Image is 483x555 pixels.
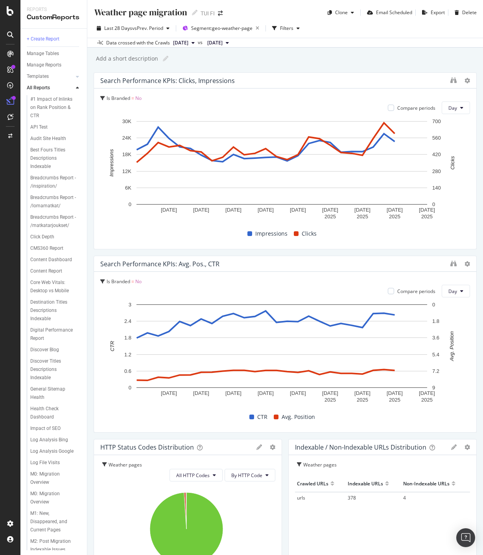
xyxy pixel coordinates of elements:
[354,390,371,396] text: [DATE]
[452,6,477,19] button: Delete
[30,537,81,554] a: M2: Post Migration Indexable Issues
[225,207,241,213] text: [DATE]
[30,298,77,323] div: Destination Titles Descriptions Indexable
[106,39,170,46] div: Data crossed with the Crawls
[27,50,59,58] div: Manage Tables
[432,118,441,124] text: 700
[204,38,232,48] button: [DATE]
[30,95,81,120] a: #1 Impact of Inlinks on Rank Position & CTR
[448,105,457,111] span: Day
[387,390,403,396] text: [DATE]
[324,6,357,19] button: Clone
[124,335,131,341] text: 1.8
[27,72,49,81] div: Templates
[201,9,215,17] div: TUI FI
[107,95,130,101] span: Is Branded
[135,95,142,101] span: No
[27,6,81,13] div: Reports
[462,9,477,16] div: Delete
[109,341,115,352] text: CTR
[432,368,439,374] text: 7.2
[255,229,288,238] span: Impressions
[419,207,435,213] text: [DATE]
[297,494,305,501] span: urls
[100,260,219,268] div: Search Performance KPIs: Avg. Pos., CTR
[30,278,81,295] a: Core Web Vitals: Desktop vs Mobile
[30,447,74,455] div: Log Analysis Google
[30,244,63,253] div: CMS360 Report
[129,302,131,308] text: 3
[280,25,293,31] div: Filters
[30,436,68,444] div: Log Analysis Bing
[389,214,400,219] text: 2025
[432,168,441,174] text: 280
[357,397,368,403] text: 2025
[30,256,81,264] a: Content Dashboard
[27,35,81,43] a: + Create Report
[403,494,406,501] span: 4
[450,260,457,267] div: binoculars
[432,302,435,308] text: 0
[95,55,158,63] div: Add a short description
[132,25,163,31] span: vs Prev. Period
[30,174,76,190] div: Breadcrumbs Report - /inspiration/
[30,357,81,382] a: Discover Titles Descriptions Indexable
[30,459,81,467] a: Log File Visits
[30,278,77,295] div: Core Web Vitals: Desktop vs Mobile
[258,390,274,396] text: [DATE]
[421,214,433,219] text: 2025
[456,528,475,547] div: Open Intercom Messenger
[30,194,81,210] a: Breadcrumbs Report - /lomamatkat/
[450,77,457,83] div: binoculars
[107,278,130,285] span: Is Branded
[100,443,194,451] div: HTTP Status Codes Distribution
[290,390,306,396] text: [DATE]
[449,331,455,361] text: Avg. Position
[389,397,400,403] text: 2025
[163,56,168,61] i: Edit report name
[387,207,403,213] text: [DATE]
[94,72,477,249] div: Search Performance KPIs: Clicks, ImpressionsIs Branded = NoCompare periodsDayA chart.ImpressionsC...
[122,168,131,174] text: 12K
[432,352,439,358] text: 5.4
[30,135,66,143] div: Audit Site Health
[30,213,81,230] a: Breadcrumbs Report - /matkatarjoukset/
[290,207,306,213] text: [DATE]
[30,256,72,264] div: Content Dashboard
[30,385,81,402] a: General Sitemap Health
[27,84,74,92] a: All Reports
[357,214,368,219] text: 2025
[27,61,61,69] div: Manage Reports
[30,509,81,534] a: M1: New, Disappeared, and Current Pages
[27,84,50,92] div: All Reports
[465,444,470,450] div: gear
[30,470,74,487] div: M0: Migration Overview
[322,207,338,213] text: [DATE]
[403,477,450,490] div: Non-Indexable URLs
[432,185,441,191] text: 140
[170,38,198,48] button: [DATE]
[191,25,253,31] span: Segment: geo-weather-page
[161,390,177,396] text: [DATE]
[432,318,439,324] text: 1.8
[129,201,131,207] text: 0
[30,424,61,433] div: Impact of SEO
[30,194,77,210] div: Breadcrumbs Report - /lomamatkat/
[198,39,204,46] span: vs
[100,77,235,85] div: Search Performance KPIs: Clicks, Impressions
[27,61,81,69] a: Manage Reports
[442,101,470,114] button: Day
[100,301,464,405] svg: A chart.
[30,346,81,354] a: Discover Blog
[30,459,60,467] div: Log File Visits
[450,156,455,170] text: Clicks
[30,146,81,171] a: Best Fours Titles Descriptions Indexable
[173,39,188,46] span: 2025 Aug. 21st
[419,390,435,396] text: [DATE]
[30,405,75,421] div: Health Check Dashboard
[94,6,187,18] div: Weather page migration
[303,461,343,469] div: Weather pages
[30,146,77,171] div: Best Fours Titles Descriptions Indexable
[30,267,81,275] a: Content Report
